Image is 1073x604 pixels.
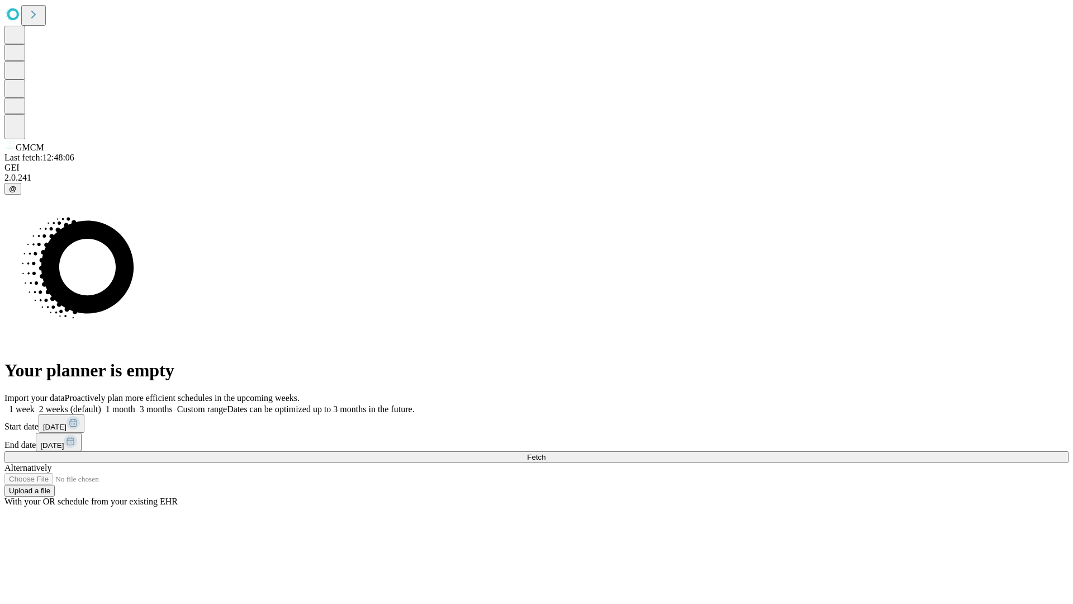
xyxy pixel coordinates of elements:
[4,433,1069,451] div: End date
[106,404,135,414] span: 1 month
[4,360,1069,381] h1: Your planner is empty
[177,404,227,414] span: Custom range
[4,485,55,497] button: Upload a file
[39,404,101,414] span: 2 weeks (default)
[4,414,1069,433] div: Start date
[40,441,64,450] span: [DATE]
[39,414,84,433] button: [DATE]
[140,404,173,414] span: 3 months
[36,433,82,451] button: [DATE]
[65,393,300,403] span: Proactively plan more efficient schedules in the upcoming weeks.
[4,497,178,506] span: With your OR schedule from your existing EHR
[4,463,51,473] span: Alternatively
[4,183,21,195] button: @
[227,404,414,414] span: Dates can be optimized up to 3 months in the future.
[16,143,44,152] span: GMCM
[9,404,35,414] span: 1 week
[4,163,1069,173] div: GEI
[4,393,65,403] span: Import your data
[4,153,74,162] span: Last fetch: 12:48:06
[4,451,1069,463] button: Fetch
[9,185,17,193] span: @
[4,173,1069,183] div: 2.0.241
[527,453,545,461] span: Fetch
[43,423,67,431] span: [DATE]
